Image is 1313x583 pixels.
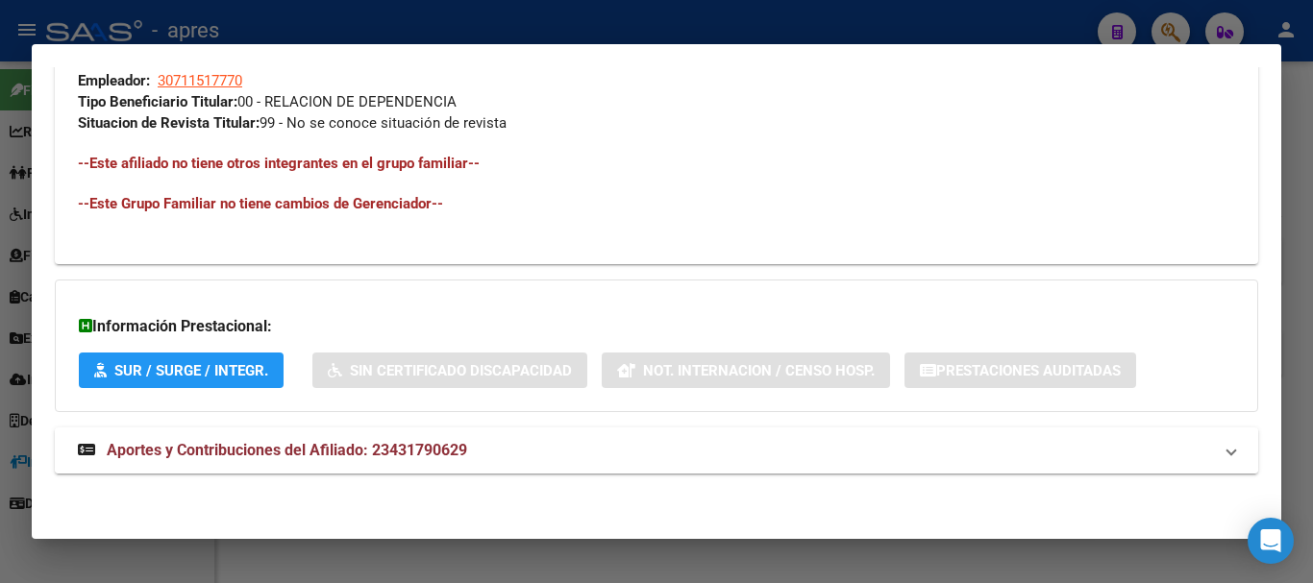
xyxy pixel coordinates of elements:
[78,93,237,110] strong: Tipo Beneficiario Titular:
[1248,518,1294,564] div: Open Intercom Messenger
[78,51,342,68] span: A01 - Apres / Sin Plan
[936,362,1121,379] span: Prestaciones Auditadas
[350,362,572,379] span: Sin Certificado Discapacidad
[904,352,1136,388] button: Prestaciones Auditadas
[158,72,242,89] span: 30711517770
[312,352,587,388] button: Sin Certificado Discapacidad
[78,114,260,132] strong: Situacion de Revista Titular:
[643,362,875,379] span: Not. Internacion / Censo Hosp.
[78,193,1235,214] h4: --Este Grupo Familiar no tiene cambios de Gerenciador--
[78,51,203,68] strong: Gerenciador / Plan:
[78,153,1235,174] h4: --Este afiliado no tiene otros integrantes en el grupo familiar--
[78,72,150,89] strong: Empleador:
[78,114,507,132] span: 99 - No se conoce situación de revista
[107,441,467,459] span: Aportes y Contribuciones del Afiliado: 23431790629
[78,93,457,110] span: 00 - RELACION DE DEPENDENCIA
[114,362,268,379] span: SUR / SURGE / INTEGR.
[55,427,1258,474] mat-expansion-panel-header: Aportes y Contribuciones del Afiliado: 23431790629
[79,352,284,388] button: SUR / SURGE / INTEGR.
[79,315,1234,338] h3: Información Prestacional:
[602,352,890,388] button: Not. Internacion / Censo Hosp.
